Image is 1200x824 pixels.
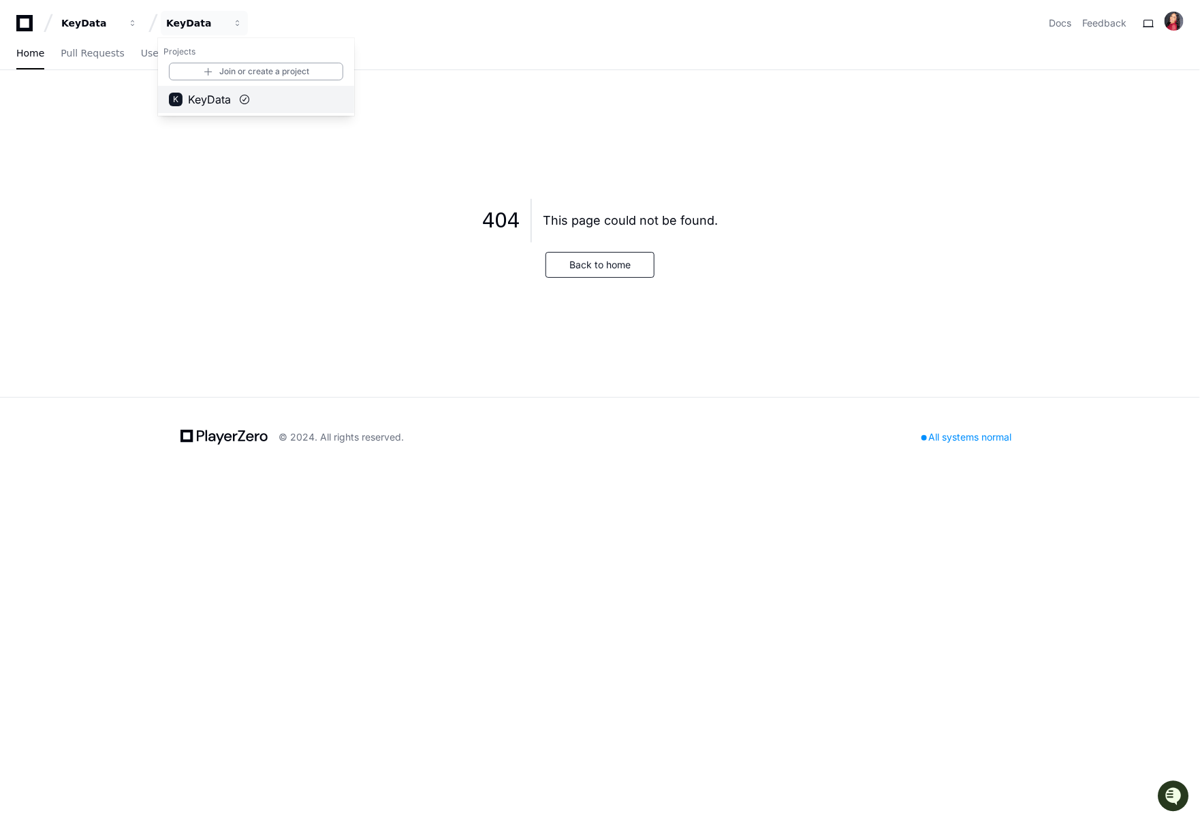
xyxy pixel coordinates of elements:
[158,38,354,116] div: KeyData
[1082,16,1126,30] button: Feedback
[14,101,38,125] img: 1756235613930-3d25f9e4-fa56-45dd-b3ad-e072dfbd1548
[14,148,91,159] div: Past conversations
[232,105,248,121] button: Start new chat
[96,212,165,223] a: Powered byPylon
[1156,779,1193,816] iframe: Open customer support
[211,145,248,161] button: See all
[61,38,124,69] a: Pull Requests
[169,93,183,106] div: K
[546,252,654,278] button: Back to home
[61,16,120,30] div: KeyData
[16,38,44,69] a: Home
[141,38,168,69] a: Users
[1165,12,1184,31] img: ACg8ocKet0vPXz9lSp14dS7hRSiZmuAbnmVWoHGQcAV4XUDWxXJWrq2G=s96-c
[113,182,118,193] span: •
[136,212,165,223] span: Pylon
[61,101,223,114] div: Start new chat
[141,49,168,57] span: Users
[158,41,354,63] h1: Projects
[14,13,41,40] img: PlayerZero
[913,428,1020,447] div: All systems normal
[543,211,718,230] div: This page could not be found.
[188,91,231,108] span: KeyData
[61,49,124,57] span: Pull Requests
[166,16,225,30] div: KeyData
[121,182,148,193] span: [DATE]
[161,11,248,35] button: KeyData
[169,63,343,80] a: Join or create a project
[61,114,187,125] div: We're available if you need us!
[29,101,53,125] img: 7525507653686_35a1cc9e00a5807c6d71_72.png
[279,430,404,444] div: © 2024. All rights reserved.
[14,54,248,76] div: Welcome
[482,208,520,233] span: 404
[56,11,143,35] button: KeyData
[42,182,110,193] span: [PERSON_NAME]
[14,169,35,191] img: Animesh Koratana
[1049,16,1071,30] a: Docs
[16,49,44,57] span: Home
[27,183,38,193] img: 1756235613930-3d25f9e4-fa56-45dd-b3ad-e072dfbd1548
